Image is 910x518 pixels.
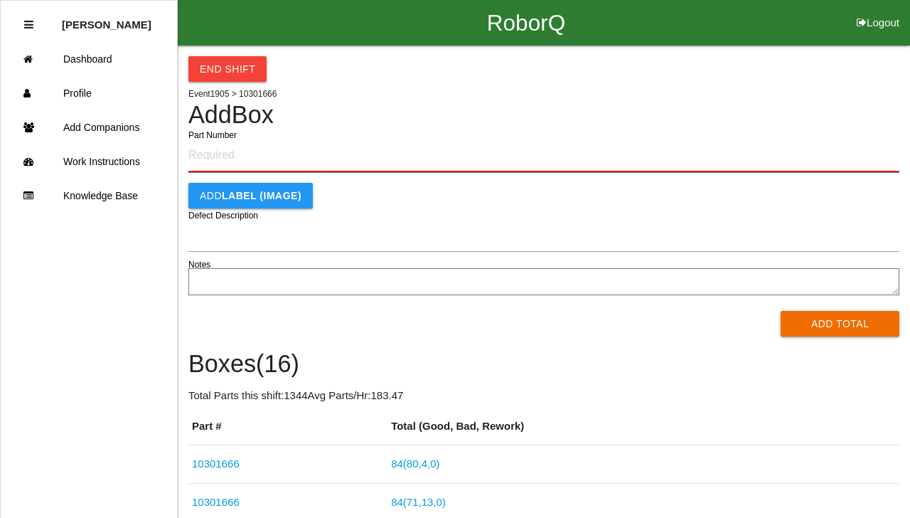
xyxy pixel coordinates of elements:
p: Total Parts this shift: 1344 Avg Parts/Hr: 183.47 [188,388,899,404]
a: Knowledge Base [1,179,177,213]
a: 84(80,4,0) [391,458,439,470]
button: AddLABEL (IMAGE) [188,183,313,208]
span: Event 1905 > 10301666 [188,89,277,99]
a: 10301666 [192,458,240,470]
label: Part Number [188,129,237,142]
input: Required [188,139,899,172]
label: Notes [188,258,210,271]
a: Work Instructions [1,144,177,179]
th: Part # [188,408,387,445]
a: 84(71,13,0) [391,496,446,508]
a: Dashboard [1,42,177,76]
div: Close [24,8,33,42]
a: Add Companions [1,110,177,144]
label: Defect Description [188,209,258,222]
button: End Shift [188,56,267,82]
p: Cedric Ragland [62,8,151,31]
button: Add Total [781,311,899,337]
h4: Boxes ( 16 ) [188,351,899,378]
th: Total (Good, Bad, Rework) [387,408,899,445]
b: LABEL (IMAGE) [222,190,301,201]
a: 10301666 [192,496,240,508]
a: Profile [1,76,177,110]
h4: Add Box [188,102,899,129]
